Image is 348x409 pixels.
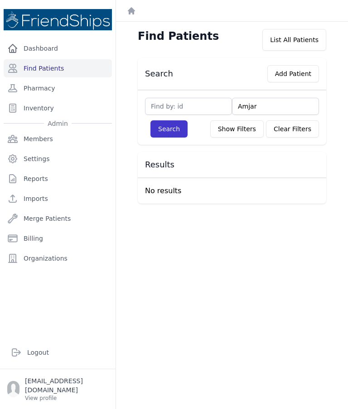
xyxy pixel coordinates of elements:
[44,119,72,128] span: Admin
[4,249,112,267] a: Organizations
[266,120,319,138] button: Clear Filters
[4,79,112,97] a: Pharmacy
[262,29,326,51] div: List All Patients
[7,376,108,402] a: [EMAIL_ADDRESS][DOMAIN_NAME] View profile
[145,98,232,115] input: Find by: id
[4,9,112,30] img: Medical Missions EMR
[4,190,112,208] a: Imports
[232,98,319,115] input: Search by: name, government id or phone
[145,185,319,196] p: No results
[25,376,108,395] p: [EMAIL_ADDRESS][DOMAIN_NAME]
[4,130,112,148] a: Members
[150,120,188,138] button: Search
[145,159,319,170] h3: Results
[4,99,112,117] a: Inventory
[4,229,112,247] a: Billing
[4,209,112,228] a: Merge Patients
[210,120,264,138] button: Show Filters
[138,29,219,43] h1: Find Patients
[4,170,112,188] a: Reports
[4,59,112,77] a: Find Patients
[7,343,108,361] a: Logout
[145,68,173,79] h3: Search
[4,39,112,57] a: Dashboard
[25,395,108,402] p: View profile
[267,65,319,82] button: Add Patient
[4,150,112,168] a: Settings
